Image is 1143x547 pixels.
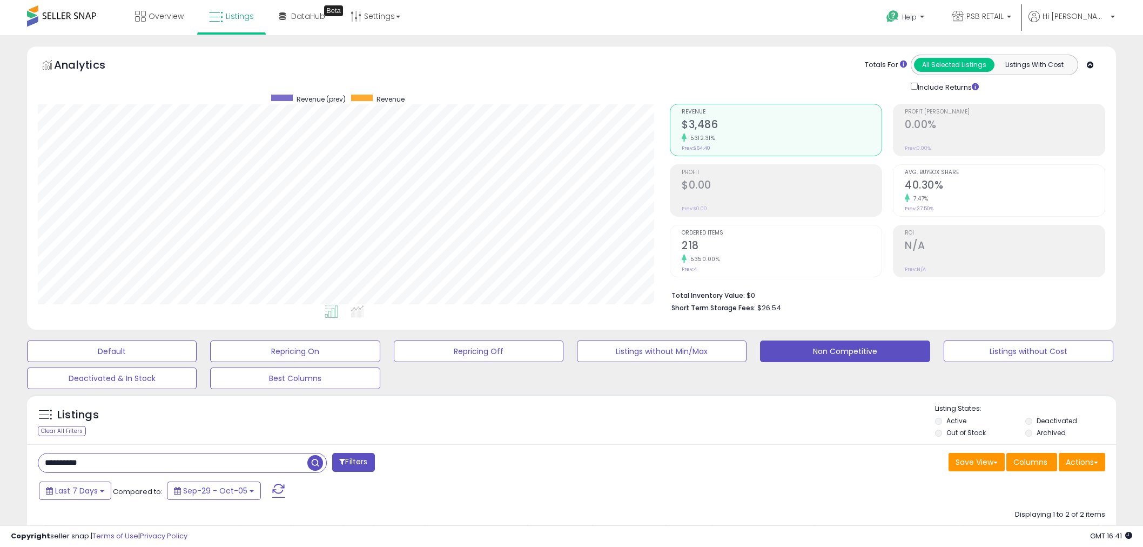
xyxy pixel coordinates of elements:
[1013,457,1047,468] span: Columns
[671,303,756,312] b: Short Term Storage Fees:
[27,368,197,389] button: Deactivated & In Stock
[297,95,346,104] span: Revenue (prev)
[905,239,1105,254] h2: N/A
[905,266,926,272] small: Prev: N/A
[183,485,247,496] span: Sep-29 - Oct-05
[760,341,930,362] button: Non Competitive
[886,10,899,23] i: Get Help
[671,291,745,300] b: Total Inventory Value:
[865,60,907,70] div: Totals For
[914,58,994,72] button: All Selected Listings
[1015,510,1105,520] div: Displaying 1 to 2 of 2 items
[946,416,966,425] label: Active
[394,341,563,362] button: Repricing Off
[11,531,187,542] div: seller snap | |
[671,288,1097,301] li: $0
[682,205,707,212] small: Prev: $0.00
[577,341,747,362] button: Listings without Min/Max
[682,118,882,133] h2: $3,486
[682,230,882,236] span: Ordered Items
[905,145,931,151] small: Prev: 0.00%
[149,11,184,22] span: Overview
[140,531,187,541] a: Privacy Policy
[39,482,111,500] button: Last 7 Days
[994,58,1074,72] button: Listings With Cost
[905,118,1105,133] h2: 0.00%
[54,57,126,75] h5: Analytics
[1006,453,1057,471] button: Columns
[905,205,933,212] small: Prev: 37.50%
[55,485,98,496] span: Last 7 Days
[757,303,781,313] span: $26.54
[27,341,197,362] button: Default
[682,145,710,151] small: Prev: $64.40
[682,266,697,272] small: Prev: 4
[291,11,325,22] span: DataHub
[1028,11,1115,35] a: Hi [PERSON_NAME]
[902,12,917,22] span: Help
[57,408,99,423] h5: Listings
[11,531,50,541] strong: Copyright
[687,134,715,142] small: 5312.31%
[682,179,882,194] h2: $0.00
[905,230,1105,236] span: ROI
[1059,453,1105,471] button: Actions
[682,109,882,115] span: Revenue
[210,368,380,389] button: Best Columns
[944,341,1113,362] button: Listings without Cost
[376,95,405,104] span: Revenue
[682,170,882,176] span: Profit
[682,239,882,254] h2: 218
[946,428,986,437] label: Out of Stock
[1037,416,1077,425] label: Deactivated
[210,341,380,362] button: Repricing On
[910,195,929,203] small: 7.47%
[878,2,935,35] a: Help
[226,11,254,22] span: Listings
[935,404,1116,414] p: Listing States:
[949,453,1005,471] button: Save View
[92,531,138,541] a: Terms of Use
[905,170,1105,176] span: Avg. Buybox Share
[966,11,1004,22] span: PSB RETAIL
[905,109,1105,115] span: Profit [PERSON_NAME]
[1043,11,1107,22] span: Hi [PERSON_NAME]
[113,486,163,497] span: Compared to:
[324,5,343,16] div: Tooltip anchor
[1090,531,1132,541] span: 2025-10-13 16:41 GMT
[167,482,261,500] button: Sep-29 - Oct-05
[687,255,720,263] small: 5350.00%
[903,81,992,93] div: Include Returns
[332,453,374,472] button: Filters
[38,426,86,436] div: Clear All Filters
[1037,428,1066,437] label: Archived
[905,179,1105,194] h2: 40.30%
